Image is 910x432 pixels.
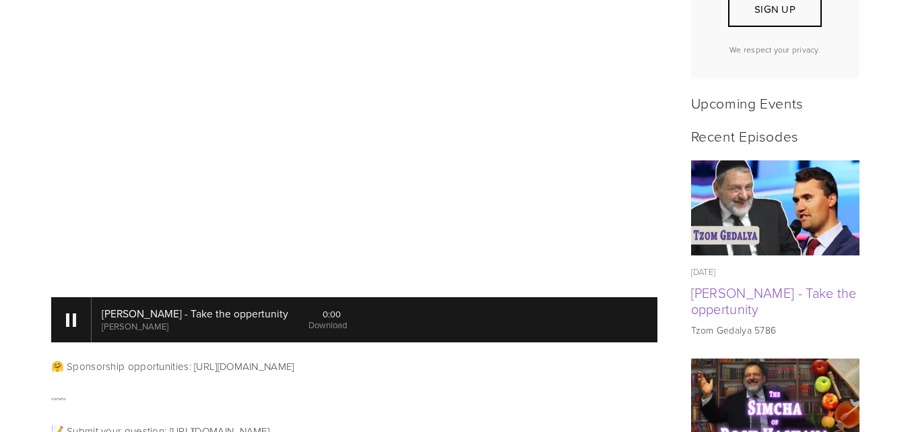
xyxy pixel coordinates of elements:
p: We respect your privacy. [703,44,848,55]
p: 🤗 Sponsorship opportunities: [URL][DOMAIN_NAME] [51,359,657,375]
img: Tzom Gedalya - Take the oppertunity [690,160,859,255]
p: Tzom Gedalya 5786 [691,323,859,337]
a: Tzom Gedalya - Take the oppertunity [691,160,859,255]
a: [PERSON_NAME] - Take the oppertunity [691,283,857,318]
h2: Upcoming Events [691,94,859,111]
h2: Recent Episodes [691,127,859,144]
p: ~~~ [51,391,657,407]
span: Sign Up [754,2,795,16]
time: [DATE] [691,266,716,278]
